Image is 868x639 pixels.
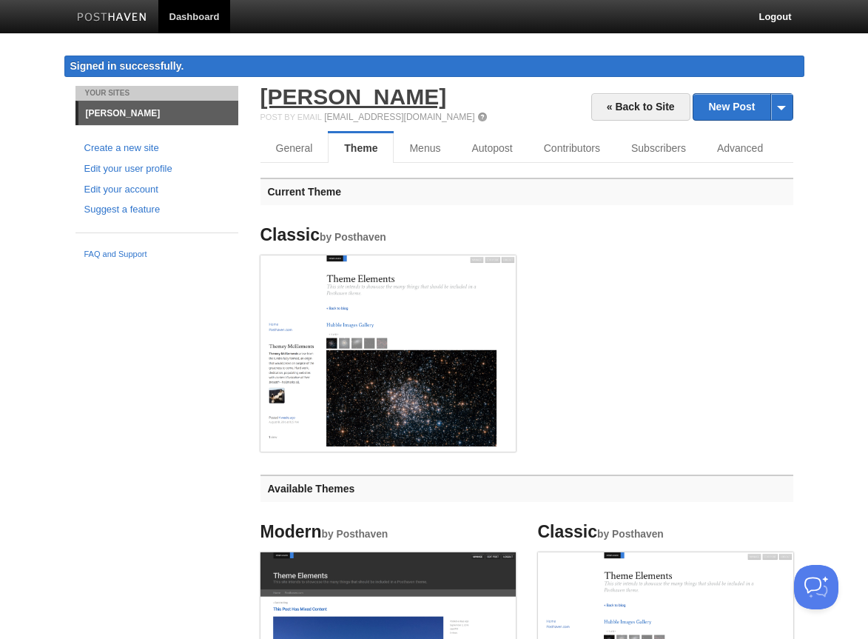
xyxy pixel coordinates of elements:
[260,255,516,447] img: Screenshot
[260,475,793,502] h3: Available Themes
[64,56,804,77] div: Signed in successfully.
[591,93,690,121] a: « Back to Site
[75,86,238,101] li: Your Sites
[702,133,778,163] a: Advanced
[616,133,702,163] a: Subscribers
[260,113,322,121] span: Post by Email
[260,84,447,109] a: [PERSON_NAME]
[693,94,792,120] a: New Post
[538,523,793,541] h4: Classic
[456,133,528,163] a: Autopost
[84,202,229,218] a: Suggest a feature
[394,133,456,163] a: Menus
[597,529,664,540] small: by Posthaven
[260,523,516,541] h4: Modern
[77,13,147,24] img: Posthaven-bar
[528,133,616,163] a: Contributors
[84,182,229,198] a: Edit your account
[78,101,238,125] a: [PERSON_NAME]
[328,133,394,163] a: Theme
[320,232,386,243] small: by Posthaven
[84,248,229,261] a: FAQ and Support
[794,565,838,609] iframe: Help Scout Beacon - Open
[324,112,474,122] a: [EMAIL_ADDRESS][DOMAIN_NAME]
[84,141,229,156] a: Create a new site
[322,529,388,540] small: by Posthaven
[260,226,516,244] h4: Classic
[84,161,229,177] a: Edit your user profile
[260,178,793,205] h3: Current Theme
[260,133,329,163] a: General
